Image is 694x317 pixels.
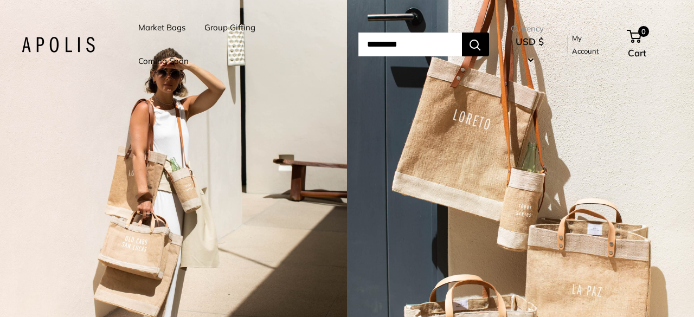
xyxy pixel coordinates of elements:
[511,33,549,68] button: USD $
[628,27,672,62] a: 0 Cart
[358,33,462,56] input: Search...
[628,47,646,59] span: Cart
[22,37,95,53] img: Apolis
[638,26,649,37] span: 0
[511,21,549,36] span: Currency
[572,31,609,58] a: My Account
[462,33,489,56] button: Search
[138,20,185,35] a: Market Bags
[204,20,255,35] a: Group Gifting
[138,54,189,69] a: Coming Soon
[516,36,544,47] span: USD $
